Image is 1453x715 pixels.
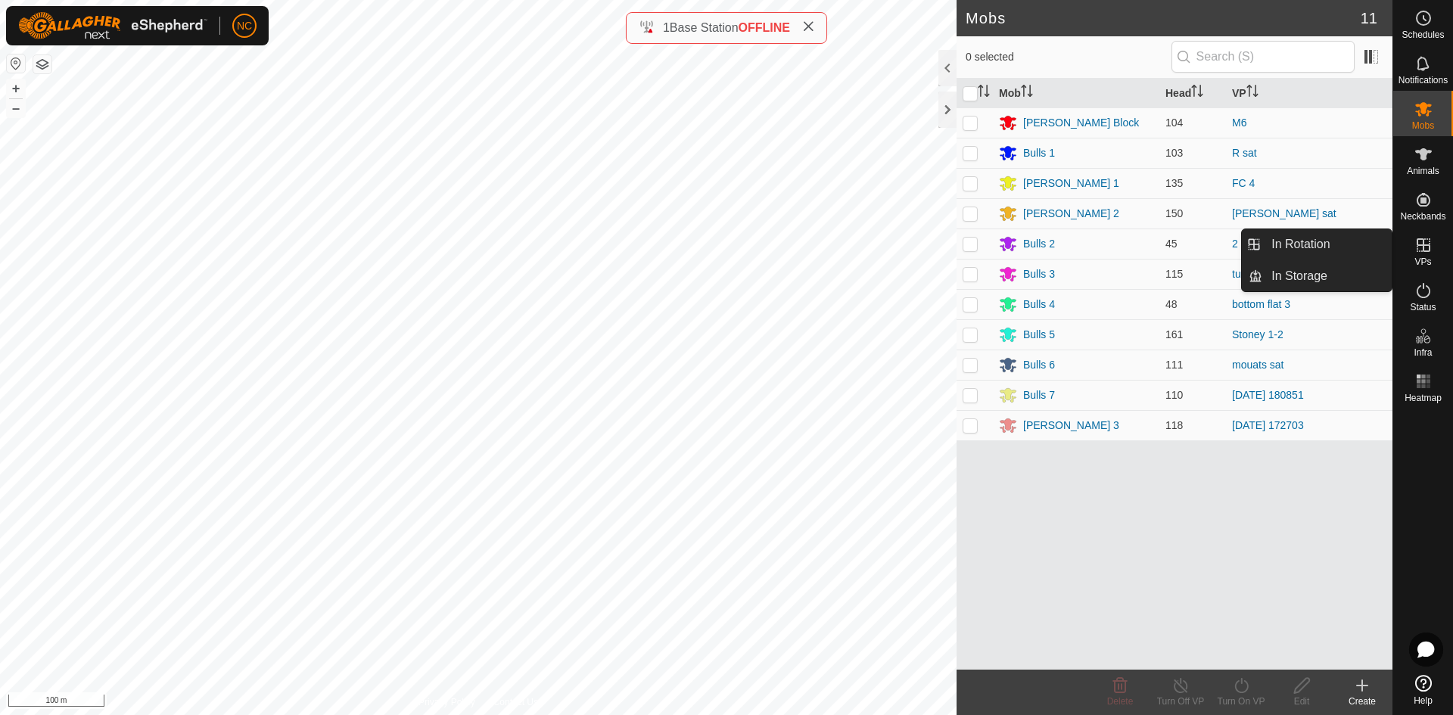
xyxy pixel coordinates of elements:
span: 111 [1165,359,1183,371]
span: Neckbands [1400,212,1445,221]
input: Search (S) [1171,41,1355,73]
span: 45 [1165,238,1178,250]
span: 104 [1165,117,1183,129]
a: In Storage [1262,261,1392,291]
span: 115 [1165,268,1183,280]
a: 2 [1232,238,1238,250]
div: Bulls 5 [1023,327,1055,343]
a: Stoney 1-2 [1232,328,1283,340]
button: – [7,99,25,117]
span: Mobs [1412,121,1434,130]
span: 11 [1361,7,1377,30]
div: Turn On VP [1211,695,1271,708]
div: Bulls 4 [1023,297,1055,312]
th: VP [1226,79,1392,108]
span: 110 [1165,389,1183,401]
a: [DATE] 180851 [1232,389,1304,401]
button: + [7,79,25,98]
div: Create [1332,695,1392,708]
div: Bulls 7 [1023,387,1055,403]
span: Schedules [1402,30,1444,39]
a: R sat [1232,147,1257,159]
span: 1 [663,21,670,34]
span: Heatmap [1405,393,1442,403]
span: Help [1414,696,1433,705]
a: Privacy Policy [418,695,475,709]
li: In Storage [1242,261,1392,291]
a: Help [1393,669,1453,711]
a: M6 [1232,117,1246,129]
div: Bulls 6 [1023,357,1055,373]
li: In Rotation [1242,229,1392,260]
div: [PERSON_NAME] 1 [1023,176,1119,191]
a: FC 4 [1232,177,1255,189]
span: 135 [1165,177,1183,189]
img: Gallagher Logo [18,12,207,39]
span: VPs [1414,257,1431,266]
p-sorticon: Activate to sort [1246,87,1259,99]
a: bottom flat 3 [1232,298,1290,310]
a: [DATE] 172703 [1232,419,1304,431]
a: tussock sat [1232,268,1285,280]
div: Bulls 3 [1023,266,1055,282]
span: Animals [1407,166,1439,176]
span: NC [237,18,252,34]
span: 0 selected [966,49,1171,65]
div: [PERSON_NAME] Block [1023,115,1139,131]
div: Bulls 2 [1023,236,1055,252]
th: Head [1159,79,1226,108]
div: [PERSON_NAME] 2 [1023,206,1119,222]
div: [PERSON_NAME] 3 [1023,418,1119,434]
div: Edit [1271,695,1332,708]
span: Status [1410,303,1436,312]
button: Reset Map [7,54,25,73]
button: Map Layers [33,55,51,73]
span: Infra [1414,348,1432,357]
div: Bulls 1 [1023,145,1055,161]
span: 161 [1165,328,1183,340]
span: 118 [1165,419,1183,431]
span: Notifications [1399,76,1448,85]
p-sorticon: Activate to sort [978,87,990,99]
a: In Rotation [1262,229,1392,260]
span: OFFLINE [739,21,790,34]
span: Delete [1107,696,1134,707]
p-sorticon: Activate to sort [1191,87,1203,99]
span: 48 [1165,298,1178,310]
span: In Storage [1271,267,1327,285]
th: Mob [993,79,1159,108]
a: [PERSON_NAME] sat [1232,207,1336,219]
div: Turn Off VP [1150,695,1211,708]
a: Contact Us [493,695,538,709]
p-sorticon: Activate to sort [1021,87,1033,99]
span: 150 [1165,207,1183,219]
span: 103 [1165,147,1183,159]
span: In Rotation [1271,235,1330,253]
a: mouats sat [1232,359,1283,371]
span: Base Station [670,21,739,34]
h2: Mobs [966,9,1361,27]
